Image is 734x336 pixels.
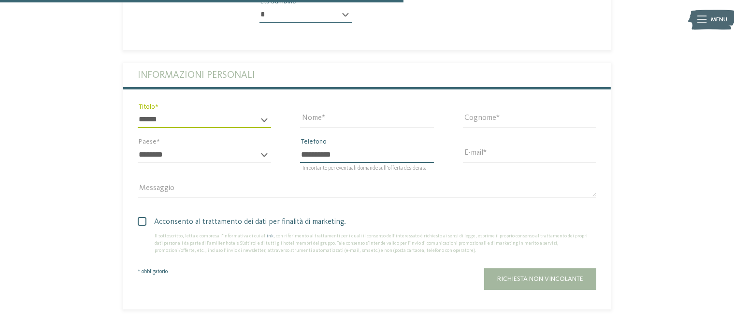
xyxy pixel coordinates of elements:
[484,268,596,290] button: Richiesta non vincolante
[138,63,596,87] label: Informazioni personali
[302,166,427,171] span: Importante per eventuali domande sull’offerta desiderata
[138,269,168,275] span: * obbligatorio
[138,216,140,233] input: Acconsento al trattamento dei dati per finalità di marketing.
[138,233,596,254] div: Il sottoscritto, letta e compresa l’informativa di cui al , con riferimento ai trattamenti per i ...
[265,234,273,238] a: link
[145,216,596,228] span: Acconsento al trattamento dei dati per finalità di marketing.
[497,276,583,282] span: Richiesta non vincolante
